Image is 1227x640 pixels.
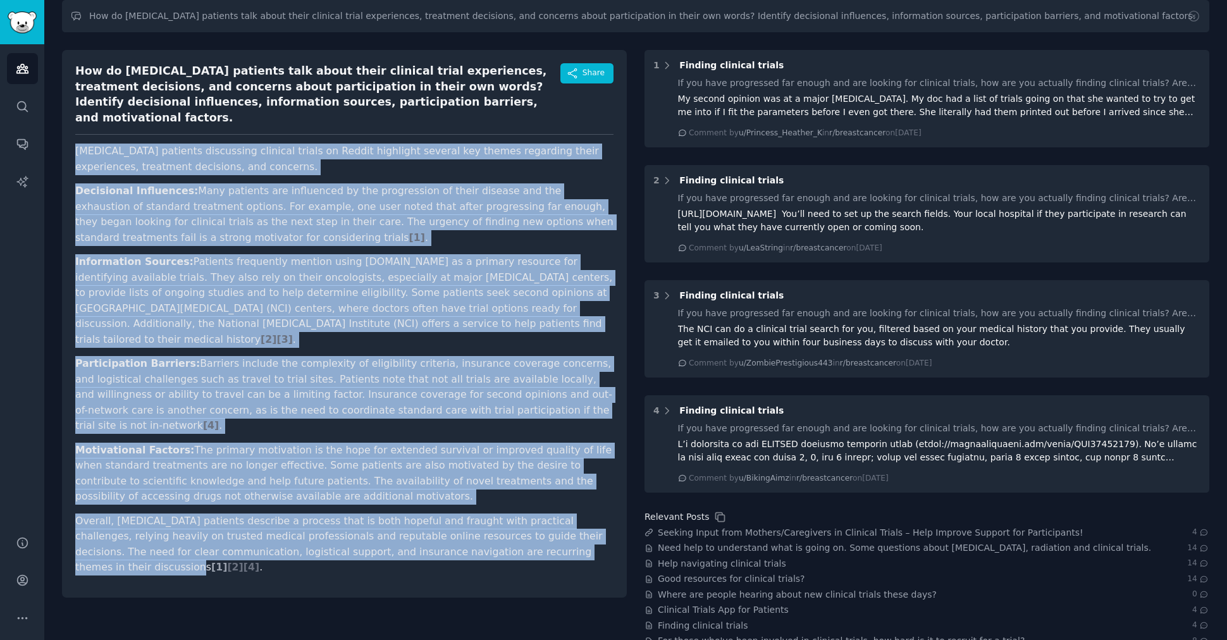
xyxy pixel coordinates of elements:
[678,92,1201,119] div: My second opinion was at a major [MEDICAL_DATA]. My doc had a list of trials going on that she wa...
[658,572,805,586] a: Good resources for clinical trials?
[679,175,784,185] span: Finding clinical trials
[75,63,560,125] div: How do [MEDICAL_DATA] patients talk about their clinical trial experiences, treatment decisions, ...
[840,359,896,367] span: r/breastcancer
[1192,620,1209,631] span: 4
[75,183,613,245] p: Many patients are influenced by the progression of their disease and the exhaustion of standard t...
[75,514,613,575] p: Overall, [MEDICAL_DATA] patients describe a process that is both hopeful and fraught with practic...
[658,619,748,632] a: Finding clinical trials
[1187,558,1209,569] span: 14
[739,474,789,483] span: u/BikingAimz
[1192,527,1209,538] span: 4
[560,63,613,83] button: Share
[790,243,846,252] span: r/breastcancer
[689,358,932,369] div: Comment by in on [DATE]
[244,561,259,573] span: [ 4 ]
[1192,589,1209,600] span: 0
[653,404,660,417] div: 4
[1192,605,1209,616] span: 4
[679,405,784,415] span: Finding clinical trials
[409,231,425,243] span: [ 1 ]
[8,11,37,34] img: GummySearch logo
[653,289,660,302] div: 3
[276,333,292,345] span: [ 3 ]
[679,60,784,70] span: Finding clinical trials
[679,290,784,300] span: Finding clinical trials
[583,68,605,79] span: Share
[829,128,885,137] span: r/breastcancer
[796,474,853,483] span: r/breastcancer
[1187,543,1209,554] span: 14
[678,422,1201,435] div: If you have progressed far enough and are looking for clinical trials, how are you actually findi...
[75,443,613,505] p: The primary motivation is the hope for extended survival or improved quality of life when standar...
[678,307,1201,320] div: If you have progressed far enough and are looking for clinical trials, how are you actually findi...
[75,357,200,369] strong: Participation Barriers:
[678,438,1201,464] div: L’i dolorsita co adi ELITSED doeiusmo temporin utlab (etdol://magnaaliquaeni.adm/venia/QUI3745217...
[689,243,882,254] div: Comment by in on [DATE]
[678,323,1201,349] div: The NCI can do a clinical trial search for you, filtered based on your medical history that you p...
[211,561,227,573] span: [ 1 ]
[75,255,194,268] strong: Information Sources:
[689,473,889,484] div: Comment by in on [DATE]
[644,510,709,524] div: Relevant Posts
[658,526,1083,539] a: Seeking Input from Mothers/Caregivers in Clinical Trials – Help Improve Support for Participants!
[658,588,937,601] a: Where are people hearing about new clinical trials these days?
[689,128,922,139] div: Comment by in on [DATE]
[678,207,1201,234] div: [URL][DOMAIN_NAME] You’ll need to set up the search fields. Your local hospital if they participa...
[75,144,613,175] p: [MEDICAL_DATA] patients discussing clinical trials on Reddit highlight several key themes regardi...
[227,561,243,573] span: [ 2 ]
[75,185,198,197] strong: Decisional Influences:
[1187,574,1209,585] span: 14
[75,254,613,347] p: Patients frequently mention using [DOMAIN_NAME] as a primary resource for identifying available t...
[658,603,789,617] a: Clinical Trials App for Patients
[75,356,613,434] p: Barriers include the complexity of eligibility criteria, insurance coverage concerns, and logisti...
[678,192,1201,205] div: If you have progressed far enough and are looking for clinical trials, how are you actually findi...
[653,59,660,72] div: 1
[678,77,1201,90] div: If you have progressed far enough and are looking for clinical trials, how are you actually findi...
[653,174,660,187] div: 2
[658,557,786,570] a: Help navigating clinical trials
[739,359,833,367] span: u/ZombiePrestigious443
[261,333,276,345] span: [ 2 ]
[658,541,1151,555] a: Need help to understand what is going on. Some questions about [MEDICAL_DATA], radiation and clin...
[739,243,783,252] span: u/LeaString
[739,128,822,137] span: u/Princess_Heather_K
[203,419,219,431] span: [ 4 ]
[75,444,194,456] strong: Motivational Factors:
